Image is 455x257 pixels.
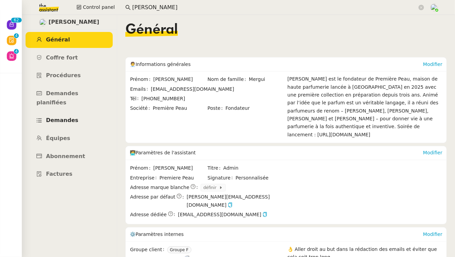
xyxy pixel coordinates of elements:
a: Abonnement [26,149,113,165]
span: Tél [130,95,141,103]
a: Demandes [26,113,113,128]
span: [EMAIL_ADDRESS][DOMAIN_NAME] [151,86,234,92]
a: Équipes [26,131,113,147]
p: 6 [14,18,16,24]
input: Rechercher [132,3,417,12]
div: ⚙️ [130,227,423,241]
p: 4 [15,33,18,39]
a: Modifier [423,150,442,155]
span: Fondateur [225,104,284,112]
span: Emails [130,85,151,93]
span: Prénom [130,75,153,83]
span: Paramètres internes [136,232,184,237]
span: Factures [46,171,73,177]
span: Premiere Peau [159,174,207,182]
span: Adresse dédiée [130,211,167,219]
span: Adresse par défaut [130,193,175,201]
a: Procédures [26,68,113,84]
span: Admin [223,164,284,172]
img: users%2FPPrFYTsEAUgQy5cK5MCpqKbOX8K2%2Favatar%2FCapture%20d%E2%80%99e%CC%81cran%202023-06-05%20a%... [430,4,438,11]
span: Control panel [83,3,115,11]
div: 🧑‍💼 [130,57,423,71]
a: Demandes planifiées [26,86,113,110]
span: Demandes planifiées [36,90,78,106]
p: 4 [15,49,18,55]
div: 🧑‍💻 [130,146,423,160]
nz-badge-sup: 4 [14,33,19,38]
nz-tag: Groupe F [167,246,191,253]
span: Prénom [130,164,153,172]
span: Titre [208,164,223,172]
p: 2 [16,18,19,24]
span: Demandes [46,117,78,123]
span: Informations générales [136,62,191,67]
span: Procédures [46,72,81,79]
span: Groupe client [130,246,167,254]
div: [PERSON_NAME] est le fondateur de Première Peau, maison de haute parfumerie lancée à [GEOGRAPHIC_... [287,75,442,139]
span: Équipes [46,135,70,141]
span: [PERSON_NAME] [153,164,207,172]
span: [PERSON_NAME] [153,75,207,83]
span: [PERSON_NAME] [49,18,99,27]
span: Personnalisée [236,174,269,182]
span: Entreprise [130,174,159,182]
span: Adresse marque blanche [130,184,189,191]
a: Coffre fort [26,50,113,66]
nz-badge-sup: 62 [11,18,21,22]
button: Control panel [73,3,119,12]
span: définir [203,184,219,191]
span: Abonnement [46,153,85,159]
span: Général [125,23,178,37]
a: Général [26,32,113,48]
span: Poste [208,104,226,112]
span: Signature [208,174,236,182]
a: Modifier [423,232,442,237]
span: Mergui [249,75,284,83]
span: Société [130,104,153,112]
span: [PERSON_NAME][EMAIL_ADDRESS][DOMAIN_NAME] [187,193,284,209]
nz-badge-sup: 4 [14,49,19,54]
span: [PHONE_NUMBER] [141,96,185,101]
img: users%2Fjeuj7FhI7bYLyCU6UIN9LElSS4x1%2Favatar%2F1678820456145.jpeg [39,19,47,26]
span: Paramètres de l'assistant [136,150,196,155]
span: Nom de famille [208,75,249,83]
a: Modifier [423,62,442,67]
span: Général [46,36,70,43]
span: [EMAIL_ADDRESS][DOMAIN_NAME] [178,211,268,219]
span: Première Peau [153,104,207,112]
span: Coffre fort [46,54,78,61]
